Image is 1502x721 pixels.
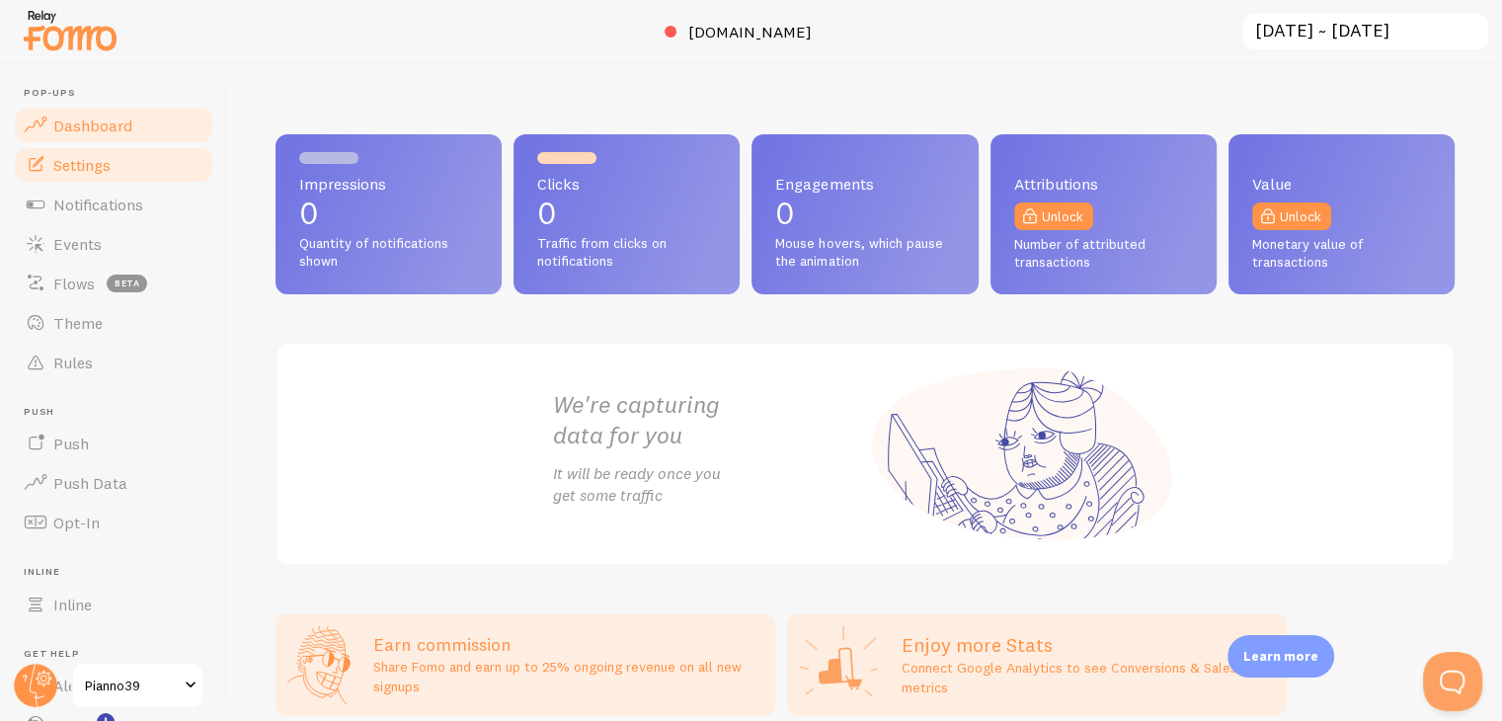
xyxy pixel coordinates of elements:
[1227,635,1334,678] div: Learn more
[787,613,1287,716] a: Enjoy more Stats Connect Google Analytics to see Conversions & Sales metrics
[775,235,954,270] span: Mouse hovers, which pause the animation
[299,235,478,270] span: Quantity of notifications shown
[373,657,763,696] p: Share Fomo and earn up to 25% ongoing revenue on all new signups
[553,462,865,508] p: It will be ready once you get some traffic
[1252,236,1431,271] span: Monetary value of transactions
[12,503,215,542] a: Opt-In
[775,198,954,229] p: 0
[553,389,865,450] h2: We're capturing data for you
[12,463,215,503] a: Push Data
[107,275,147,292] span: beta
[12,424,215,463] a: Push
[1243,647,1318,666] p: Learn more
[1252,202,1331,230] a: Unlock
[537,235,716,270] span: Traffic from clicks on notifications
[53,595,92,614] span: Inline
[1252,176,1431,192] span: Value
[12,224,215,264] a: Events
[21,5,119,55] img: fomo-relay-logo-orange.svg
[1014,202,1093,230] a: Unlock
[537,176,716,192] span: Clicks
[71,662,204,709] a: Pianno39
[12,106,215,145] a: Dashboard
[373,633,763,656] h3: Earn commission
[1423,652,1482,711] iframe: Help Scout Beacon - Open
[1014,176,1193,192] span: Attributions
[53,234,102,254] span: Events
[53,313,103,333] span: Theme
[775,176,954,192] span: Engagements
[53,434,89,453] span: Push
[1014,236,1193,271] span: Number of attributed transactions
[53,155,111,175] span: Settings
[53,473,127,493] span: Push Data
[299,198,478,229] p: 0
[24,566,215,579] span: Inline
[902,632,1275,658] h2: Enjoy more Stats
[12,264,215,303] a: Flows beta
[53,195,143,214] span: Notifications
[12,145,215,185] a: Settings
[53,116,132,135] span: Dashboard
[299,176,478,192] span: Impressions
[12,303,215,343] a: Theme
[12,343,215,382] a: Rules
[12,185,215,224] a: Notifications
[799,625,878,704] img: Google Analytics
[902,658,1275,697] p: Connect Google Analytics to see Conversions & Sales metrics
[12,585,215,624] a: Inline
[24,87,215,100] span: Pop-ups
[53,274,95,293] span: Flows
[537,198,716,229] p: 0
[24,648,215,661] span: Get Help
[53,353,93,372] span: Rules
[24,406,215,419] span: Push
[85,674,179,697] span: Pianno39
[53,513,100,532] span: Opt-In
